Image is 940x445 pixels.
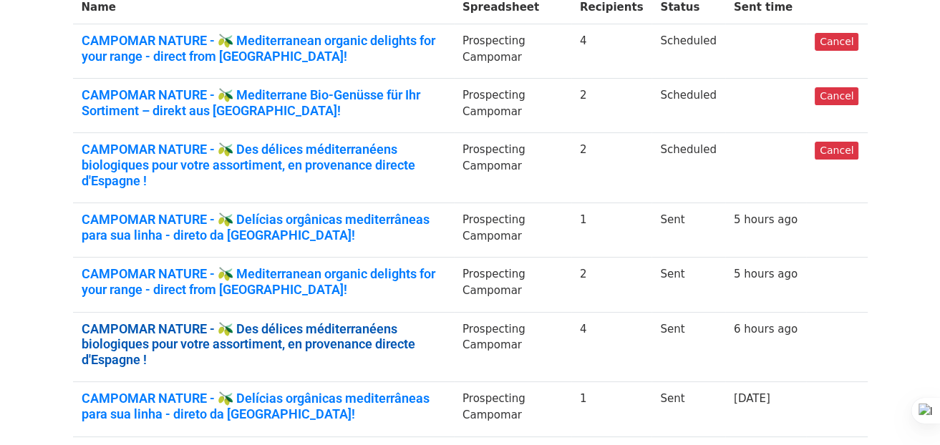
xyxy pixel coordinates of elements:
td: Prospecting Campomar [454,258,571,312]
td: Scheduled [651,24,725,79]
td: 1 [571,382,652,436]
td: 2 [571,79,652,133]
td: Sent [651,312,725,382]
td: Prospecting Campomar [454,203,571,258]
td: Prospecting Campomar [454,133,571,203]
a: [DATE] [734,392,770,405]
td: 2 [571,258,652,312]
td: Prospecting Campomar [454,312,571,382]
td: Prospecting Campomar [454,79,571,133]
a: 6 hours ago [734,323,798,336]
td: Sent [651,203,725,258]
a: CAMPOMAR NATURE - 🫒 Des délices méditerranéens biologiques pour votre assortiment, en provenance ... [82,321,445,368]
td: Scheduled [651,79,725,133]
div: Chat-Widget [868,376,940,445]
a: CAMPOMAR NATURE - 🫒 Des délices méditerranéens biologiques pour votre assortiment, en provenance ... [82,142,445,188]
a: 5 hours ago [734,213,798,226]
td: Sent [651,258,725,312]
td: Scheduled [651,133,725,203]
a: CAMPOMAR NATURE - 🫒 Mediterrane Bio-Genüsse für Ihr Sortiment – direkt aus [GEOGRAPHIC_DATA]! [82,87,445,118]
td: Prospecting Campomar [454,382,571,436]
a: CAMPOMAR NATURE - 🫒 Delícias orgânicas mediterrâneas para sua linha - direto da [GEOGRAPHIC_DATA]! [82,391,445,421]
td: 4 [571,312,652,382]
td: 1 [571,203,652,258]
a: CAMPOMAR NATURE - 🫒 Mediterranean organic delights for your range - direct from [GEOGRAPHIC_DATA]! [82,33,445,64]
a: Cancel [815,33,858,51]
iframe: Chat Widget [868,376,940,445]
a: 5 hours ago [734,268,798,280]
td: Prospecting Campomar [454,24,571,79]
td: 4 [571,24,652,79]
td: 2 [571,133,652,203]
a: Cancel [815,142,858,160]
a: CAMPOMAR NATURE - 🫒 Mediterranean organic delights for your range - direct from [GEOGRAPHIC_DATA]! [82,266,445,297]
td: Sent [651,382,725,436]
a: CAMPOMAR NATURE - 🫒 Delícias orgânicas mediterrâneas para sua linha - direto da [GEOGRAPHIC_DATA]! [82,212,445,243]
a: Cancel [815,87,858,105]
